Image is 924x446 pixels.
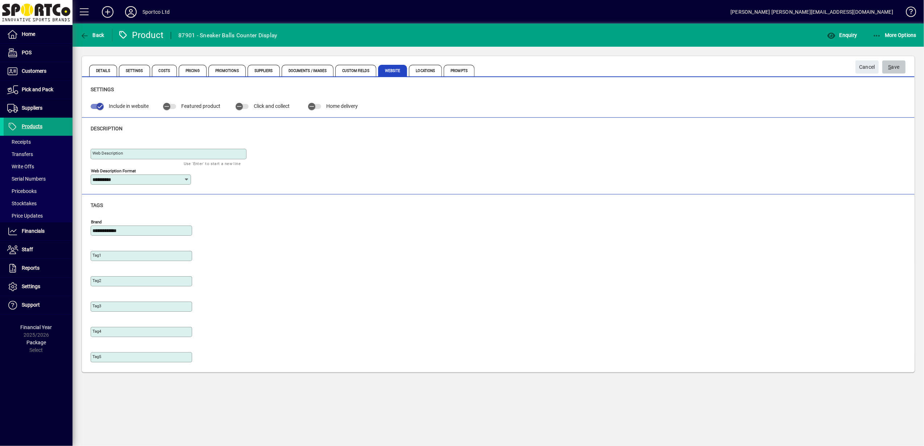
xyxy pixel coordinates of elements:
[7,164,34,169] span: Write Offs
[92,253,101,258] mat-label: Tag1
[22,302,40,308] span: Support
[118,29,164,41] div: Product
[109,103,149,109] span: Include in website
[882,60,906,73] button: Save
[4,25,72,43] a: Home
[91,202,103,208] span: Tags
[178,30,277,41] div: 87901 - Sneaker Balls Counter Display
[4,259,72,277] a: Reports
[91,126,123,131] span: Description
[335,65,376,76] span: Custom Fields
[96,5,119,18] button: Add
[4,44,72,62] a: POS
[4,81,72,99] a: Pick and Pack
[409,65,442,76] span: Locations
[730,6,893,18] div: [PERSON_NAME] [PERSON_NAME][EMAIL_ADDRESS][DOMAIN_NAME]
[22,265,40,271] span: Reports
[78,29,106,42] button: Back
[4,222,72,240] a: Financials
[859,61,875,73] span: Cancel
[92,354,101,359] mat-label: Tag5
[4,160,72,173] a: Write Offs
[4,241,72,259] a: Staff
[72,29,112,42] app-page-header-button: Back
[900,1,915,25] a: Knowledge Base
[89,65,117,76] span: Details
[4,296,72,314] a: Support
[825,29,859,42] button: Enquiry
[179,65,207,76] span: Pricing
[80,32,104,38] span: Back
[22,31,35,37] span: Home
[208,65,246,76] span: Promotions
[326,103,358,109] span: Home delivery
[888,64,891,70] span: S
[4,197,72,210] a: Stocktakes
[4,62,72,80] a: Customers
[22,247,33,252] span: Staff
[7,151,33,157] span: Transfers
[4,185,72,197] a: Pricebooks
[91,219,102,224] mat-label: Brand
[4,173,72,185] a: Serial Numbers
[119,5,142,18] button: Profile
[92,278,101,283] mat-label: Tag2
[888,61,900,73] span: ave
[92,329,101,334] mat-label: Tag4
[444,65,475,76] span: Prompts
[22,283,40,289] span: Settings
[4,278,72,296] a: Settings
[871,29,919,42] button: More Options
[855,60,879,73] button: Cancel
[873,32,917,38] span: More Options
[152,65,177,76] span: Costs
[22,50,32,55] span: POS
[254,103,290,109] span: Click and collect
[91,87,114,92] span: Settings
[21,324,52,330] span: Financial Year
[22,68,46,74] span: Customers
[7,176,46,182] span: Serial Numbers
[7,213,43,219] span: Price Updates
[282,65,334,76] span: Documents / Images
[26,340,46,345] span: Package
[142,6,170,18] div: Sportco Ltd
[378,65,407,76] span: Website
[92,151,123,156] mat-label: Web Description
[91,168,136,173] mat-label: Web Description Format
[22,105,42,111] span: Suppliers
[4,210,72,222] a: Price Updates
[4,136,72,148] a: Receipts
[7,139,31,145] span: Receipts
[4,99,72,117] a: Suppliers
[4,148,72,160] a: Transfers
[7,201,37,206] span: Stocktakes
[22,87,53,92] span: Pick and Pack
[22,123,42,129] span: Products
[22,228,45,234] span: Financials
[184,159,241,168] mat-hint: Use 'Enter' to start a new line
[92,303,101,308] mat-label: Tag3
[181,103,220,109] span: Featured product
[7,188,37,194] span: Pricebooks
[827,32,857,38] span: Enquiry
[248,65,280,76] span: Suppliers
[119,65,150,76] span: Settings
